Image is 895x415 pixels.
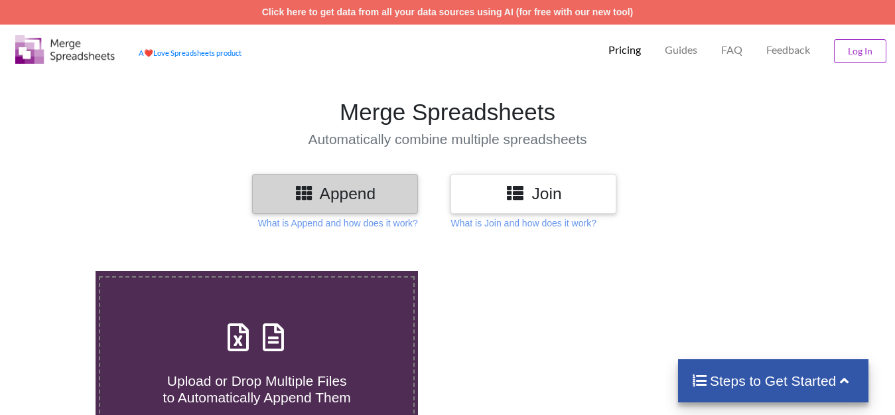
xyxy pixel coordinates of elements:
[665,43,697,57] p: Guides
[258,216,418,230] p: What is Append and how does it work?
[721,43,742,57] p: FAQ
[144,48,153,57] span: heart
[834,39,886,63] button: Log In
[460,184,606,203] h3: Join
[262,7,634,17] a: Click here to get data from all your data sources using AI (for free with our new tool)
[691,373,855,389] h4: Steps to Get Started
[139,48,241,57] a: AheartLove Spreadsheets product
[15,35,115,64] img: Logo.png
[766,44,810,55] span: Feedback
[608,43,641,57] p: Pricing
[163,373,351,405] span: Upload or Drop Multiple Files to Automatically Append Them
[262,184,408,203] h3: Append
[450,216,596,230] p: What is Join and how does it work?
